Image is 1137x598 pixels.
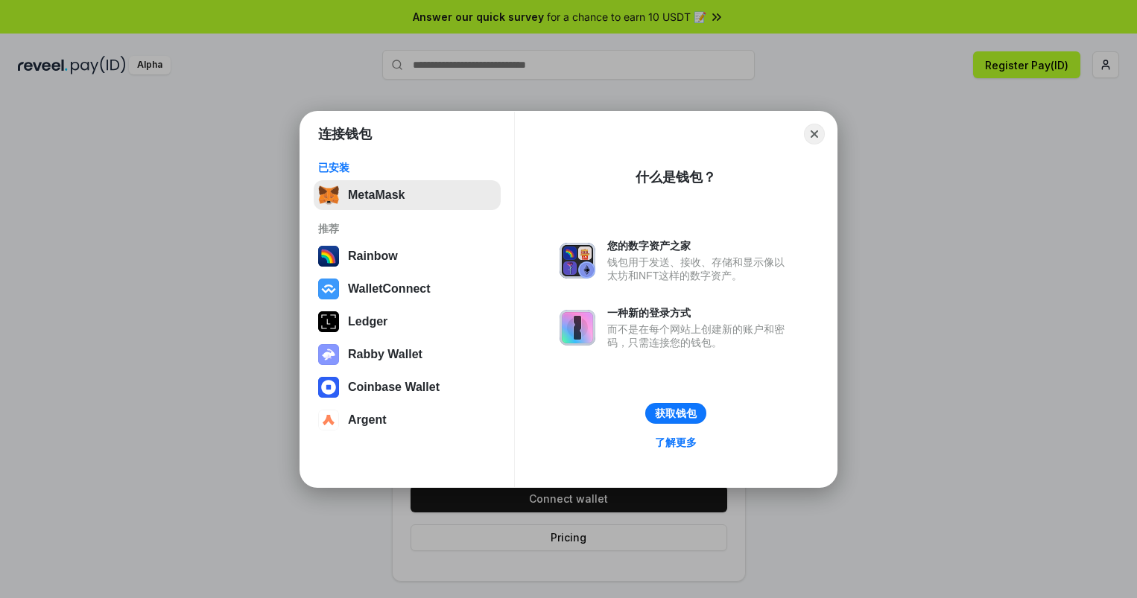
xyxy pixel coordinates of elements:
button: Ledger [314,307,501,337]
div: Argent [348,413,387,427]
button: MetaMask [314,180,501,210]
img: svg+xml,%3Csvg%20xmlns%3D%22http%3A%2F%2Fwww.w3.org%2F2000%2Fsvg%22%20fill%3D%22none%22%20viewBox... [560,310,595,346]
img: svg+xml,%3Csvg%20width%3D%2228%22%20height%3D%2228%22%20viewBox%3D%220%200%2028%2028%22%20fill%3D... [318,377,339,398]
img: svg+xml,%3Csvg%20xmlns%3D%22http%3A%2F%2Fwww.w3.org%2F2000%2Fsvg%22%20fill%3D%22none%22%20viewBox... [318,344,339,365]
button: WalletConnect [314,274,501,304]
div: 获取钱包 [655,407,697,420]
div: Rainbow [348,249,398,263]
img: svg+xml,%3Csvg%20width%3D%2228%22%20height%3D%2228%22%20viewBox%3D%220%200%2028%2028%22%20fill%3D... [318,279,339,299]
div: 钱包用于发送、接收、存储和显示像以太坊和NFT这样的数字资产。 [607,255,792,282]
div: MetaMask [348,188,405,202]
div: 已安装 [318,161,496,174]
div: 了解更多 [655,436,697,449]
img: svg+xml,%3Csvg%20xmlns%3D%22http%3A%2F%2Fwww.w3.org%2F2000%2Fsvg%22%20width%3D%2228%22%20height%3... [318,311,339,332]
img: svg+xml,%3Csvg%20xmlns%3D%22http%3A%2F%2Fwww.w3.org%2F2000%2Fsvg%22%20fill%3D%22none%22%20viewBox... [560,243,595,279]
div: 而不是在每个网站上创建新的账户和密码，只需连接您的钱包。 [607,322,792,349]
div: 什么是钱包？ [636,168,716,186]
a: 了解更多 [646,433,706,452]
img: svg+xml,%3Csvg%20width%3D%22120%22%20height%3D%22120%22%20viewBox%3D%220%200%20120%20120%22%20fil... [318,246,339,267]
div: Ledger [348,315,387,328]
button: Rabby Wallet [314,340,501,369]
div: Rabby Wallet [348,348,422,361]
img: svg+xml,%3Csvg%20fill%3D%22none%22%20height%3D%2233%22%20viewBox%3D%220%200%2035%2033%22%20width%... [318,185,339,206]
div: 您的数字资产之家 [607,239,792,252]
img: svg+xml,%3Csvg%20width%3D%2228%22%20height%3D%2228%22%20viewBox%3D%220%200%2028%2028%22%20fill%3D... [318,410,339,430]
button: Rainbow [314,241,501,271]
div: Coinbase Wallet [348,381,440,394]
h1: 连接钱包 [318,125,372,143]
button: Close [804,124,825,144]
button: 获取钱包 [645,403,706,424]
div: WalletConnect [348,282,431,296]
button: Argent [314,405,501,435]
div: 推荐 [318,222,496,235]
div: 一种新的登录方式 [607,306,792,319]
button: Coinbase Wallet [314,372,501,402]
